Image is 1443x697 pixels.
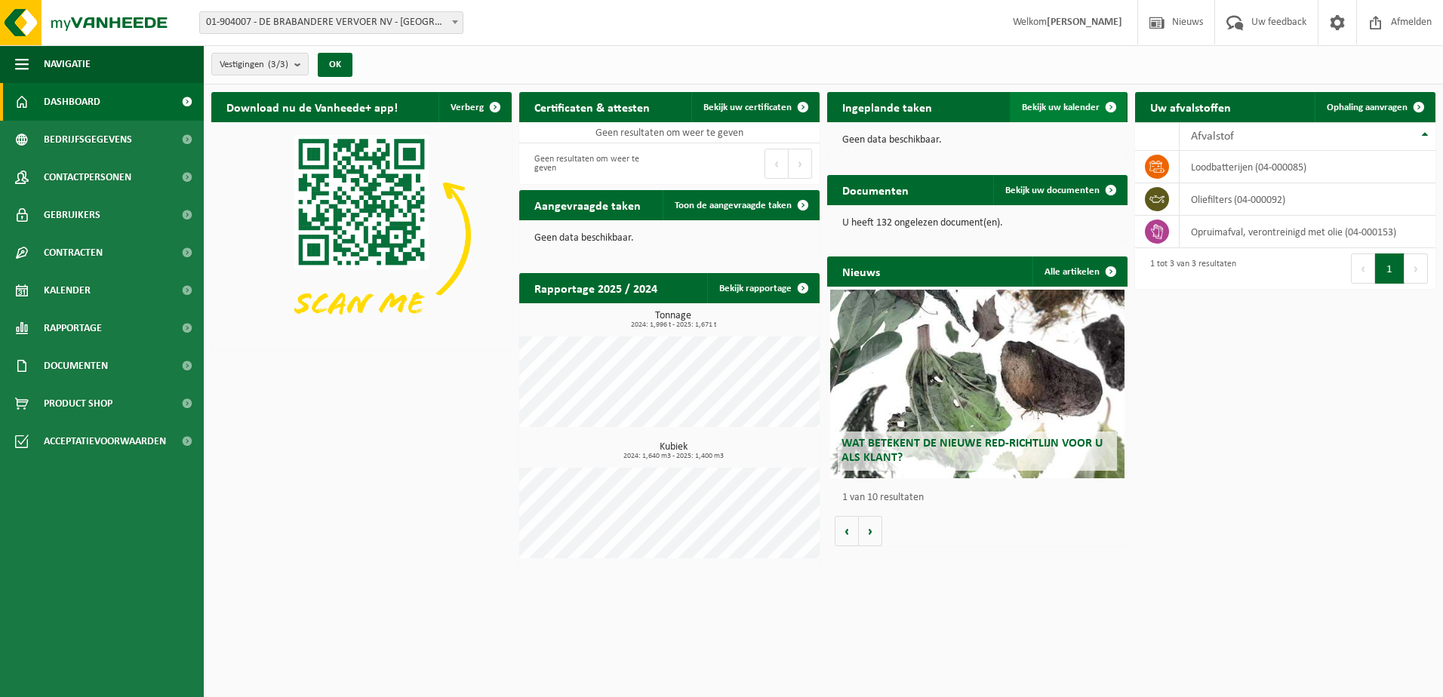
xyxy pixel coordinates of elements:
h2: Certificaten & attesten [519,92,665,121]
span: Contactpersonen [44,158,131,196]
a: Bekijk uw certificaten [691,92,818,122]
span: 2024: 1,996 t - 2025: 1,671 t [527,321,820,329]
a: Wat betekent de nieuwe RED-richtlijn voor u als klant? [830,290,1125,478]
td: loodbatterijen (04-000085) [1180,151,1435,183]
button: Volgende [859,516,882,546]
span: Vestigingen [220,54,288,76]
span: Documenten [44,347,108,385]
button: Next [1405,253,1428,284]
span: Acceptatievoorwaarden [44,422,166,460]
span: 01-904007 - DE BRABANDERE VERVOER NV - VEURNE [200,12,463,33]
p: 1 van 10 resultaten [842,493,1120,503]
span: Navigatie [44,45,91,83]
button: 1 [1375,253,1405,284]
span: Kalender [44,272,91,309]
span: Toon de aangevraagde taken [675,201,792,210]
h2: Ingeplande taken [827,92,947,121]
span: Wat betekent de nieuwe RED-richtlijn voor u als klant? [841,438,1103,464]
span: Contracten [44,234,103,272]
strong: [PERSON_NAME] [1047,17,1122,28]
a: Toon de aangevraagde taken [663,190,818,220]
a: Bekijk uw documenten [993,175,1126,205]
button: Vorige [835,516,859,546]
button: Next [789,149,812,179]
a: Bekijk uw kalender [1010,92,1126,122]
span: Verberg [451,103,484,112]
a: Bekijk rapportage [707,273,818,303]
span: Bedrijfsgegevens [44,121,132,158]
h3: Kubiek [527,442,820,460]
img: Download de VHEPlus App [211,122,512,348]
span: Gebruikers [44,196,100,234]
td: opruimafval, verontreinigd met olie (04-000153) [1180,216,1435,248]
h3: Tonnage [527,311,820,329]
span: Bekijk uw documenten [1005,186,1100,195]
h2: Uw afvalstoffen [1135,92,1246,121]
span: Ophaling aanvragen [1327,103,1408,112]
h2: Download nu de Vanheede+ app! [211,92,413,121]
p: Geen data beschikbaar. [534,233,805,244]
count: (3/3) [268,60,288,69]
span: Bekijk uw kalender [1022,103,1100,112]
button: OK [318,53,352,77]
p: U heeft 132 ongelezen document(en). [842,218,1112,229]
td: oliefilters (04-000092) [1180,183,1435,216]
div: 1 tot 3 van 3 resultaten [1143,252,1236,285]
h2: Nieuws [827,256,895,286]
button: Vestigingen(3/3) [211,53,309,75]
h2: Documenten [827,175,924,204]
span: Bekijk uw certificaten [703,103,792,112]
a: Alle artikelen [1032,256,1126,287]
div: Geen resultaten om weer te geven [527,147,662,180]
span: Product Shop [44,385,112,422]
a: Ophaling aanvragen [1315,92,1434,122]
button: Previous [1351,253,1375,284]
span: Dashboard [44,83,100,121]
span: Afvalstof [1191,130,1234,143]
span: Rapportage [44,309,102,347]
span: 2024: 1,640 m3 - 2025: 1,400 m3 [527,453,820,460]
h2: Rapportage 2025 / 2024 [519,273,672,302]
p: Geen data beschikbaar. [842,135,1112,146]
button: Previous [765,149,789,179]
td: Geen resultaten om weer te geven [519,122,820,143]
button: Verberg [438,92,510,122]
span: 01-904007 - DE BRABANDERE VERVOER NV - VEURNE [199,11,463,34]
h2: Aangevraagde taken [519,190,656,220]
